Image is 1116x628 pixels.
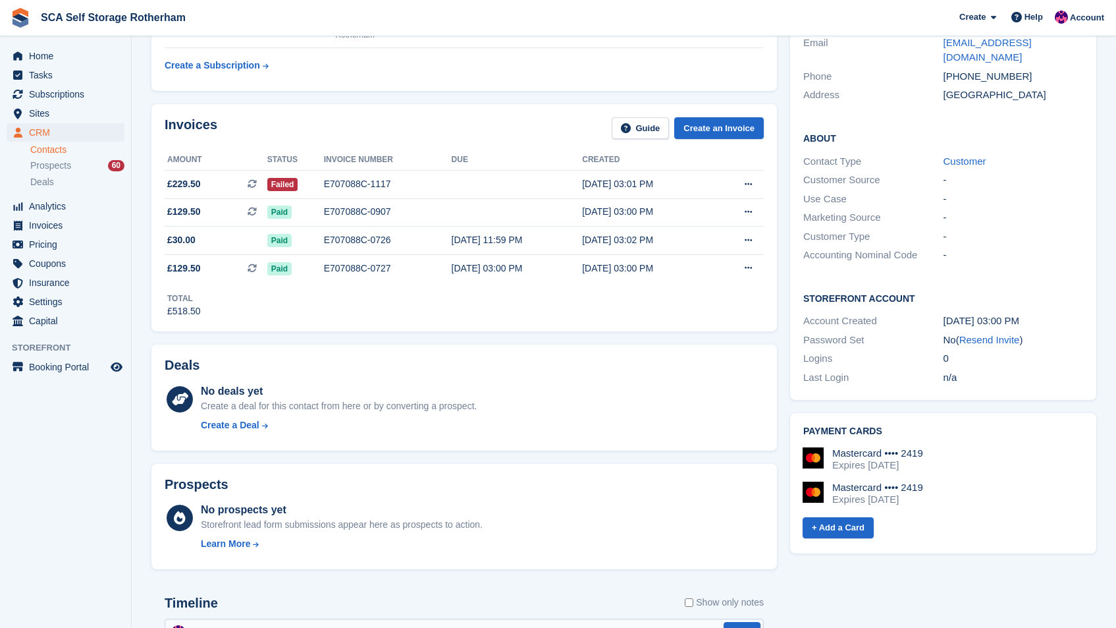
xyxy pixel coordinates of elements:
[267,150,324,171] th: Status
[167,205,201,219] span: £129.50
[582,262,713,275] div: [DATE] 03:00 PM
[201,399,477,413] div: Create a deal for this contact from here or by converting a prospect.
[7,104,124,123] a: menu
[674,117,764,139] a: Create an Invoice
[803,517,874,539] a: + Add a Card
[959,11,986,24] span: Create
[803,314,943,329] div: Account Created
[943,88,1084,103] div: [GEOGRAPHIC_DATA]
[685,596,693,610] input: Show only notes
[452,262,583,275] div: [DATE] 03:00 PM
[7,273,124,292] a: menu
[803,69,943,84] div: Phone
[201,418,477,432] a: Create a Deal
[582,177,713,191] div: [DATE] 03:01 PM
[29,293,108,311] span: Settings
[452,233,583,247] div: [DATE] 11:59 PM
[943,229,1084,244] div: -
[7,216,124,235] a: menu
[956,334,1023,345] span: ( )
[803,351,943,366] div: Logins
[803,482,824,503] img: Mastercard Logo
[582,150,713,171] th: Created
[165,53,269,78] a: Create a Subscription
[803,426,1083,437] h2: Payment cards
[7,123,124,142] a: menu
[943,351,1084,366] div: 0
[29,197,108,215] span: Analytics
[12,341,131,355] span: Storefront
[943,210,1084,225] div: -
[29,254,108,273] span: Coupons
[7,312,124,330] a: menu
[165,596,218,611] h2: Timeline
[832,447,923,459] div: Mastercard •••• 2419
[29,235,108,254] span: Pricing
[832,459,923,471] div: Expires [DATE]
[7,47,124,65] a: menu
[803,291,1083,304] h2: Storefront Account
[267,234,292,247] span: Paid
[267,262,292,275] span: Paid
[7,293,124,311] a: menu
[803,192,943,207] div: Use Case
[1055,11,1068,24] img: Sam Chapman
[29,312,108,330] span: Capital
[108,160,124,171] div: 60
[165,150,267,171] th: Amount
[29,273,108,292] span: Insurance
[959,334,1020,345] a: Resend Invite
[803,370,943,385] div: Last Login
[167,177,201,191] span: £229.50
[943,156,986,167] a: Customer
[29,66,108,84] span: Tasks
[803,36,943,65] div: Email
[582,233,713,247] div: [DATE] 03:02 PM
[30,176,54,188] span: Deals
[1070,11,1104,24] span: Account
[167,233,196,247] span: £30.00
[167,262,201,275] span: £129.50
[943,69,1084,84] div: [PHONE_NUMBER]
[7,85,124,103] a: menu
[165,358,199,373] h2: Deals
[803,173,943,188] div: Customer Source
[267,178,298,191] span: Failed
[943,333,1084,348] div: No
[167,293,201,304] div: Total
[452,150,583,171] th: Due
[30,159,71,172] span: Prospects
[685,596,764,610] label: Show only notes
[165,477,228,492] h2: Prospects
[29,358,108,376] span: Booking Portal
[30,159,124,173] a: Prospects 60
[943,192,1084,207] div: -
[267,206,292,219] span: Paid
[29,85,108,103] span: Subscriptions
[324,177,452,191] div: E707088C-1117
[832,482,923,494] div: Mastercard •••• 2419
[803,447,824,469] img: Mastercard Logo
[943,248,1084,263] div: -
[803,210,943,225] div: Marketing Source
[29,47,108,65] span: Home
[201,518,483,532] div: Storefront lead form submissions appear here as prospects to action.
[29,104,108,123] span: Sites
[167,304,201,318] div: £518.50
[803,88,943,103] div: Address
[832,494,923,505] div: Expires [DATE]
[943,37,1032,63] a: [EMAIL_ADDRESS][DOMAIN_NAME]
[1024,11,1043,24] span: Help
[30,175,124,189] a: Deals
[29,123,108,142] span: CRM
[11,8,30,28] img: stora-icon-8386f47178a22dfd0bd8f6a31ec36ba5ce8667c1dd55bd0f319d3a0aa187defe.svg
[36,7,191,28] a: SCA Self Storage Rotherham
[201,537,250,551] div: Learn More
[324,205,452,219] div: E707088C-0907
[165,117,217,139] h2: Invoices
[324,150,452,171] th: Invoice number
[7,235,124,254] a: menu
[803,248,943,263] div: Accounting Nominal Code
[943,370,1084,385] div: n/a
[612,117,670,139] a: Guide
